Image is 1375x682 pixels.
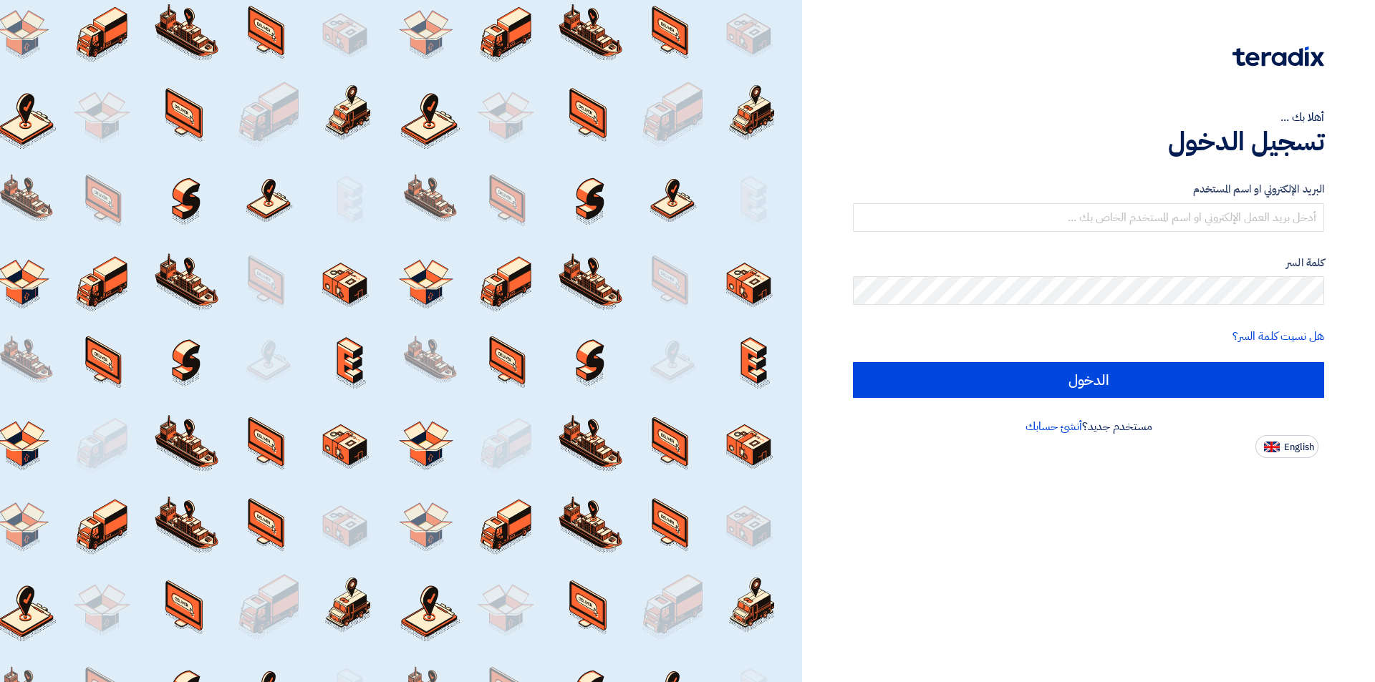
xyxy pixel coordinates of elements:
label: البريد الإلكتروني او اسم المستخدم [853,181,1324,198]
input: الدخول [853,362,1324,398]
button: English [1255,435,1318,458]
img: en-US.png [1264,442,1280,452]
div: مستخدم جديد؟ [853,418,1324,435]
label: كلمة السر [853,255,1324,271]
img: Teradix logo [1232,47,1324,67]
span: English [1284,442,1314,452]
a: هل نسيت كلمة السر؟ [1232,328,1324,345]
h1: تسجيل الدخول [853,126,1324,157]
input: أدخل بريد العمل الإلكتروني او اسم المستخدم الخاص بك ... [853,203,1324,232]
div: أهلا بك ... [853,109,1324,126]
a: أنشئ حسابك [1026,418,1082,435]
